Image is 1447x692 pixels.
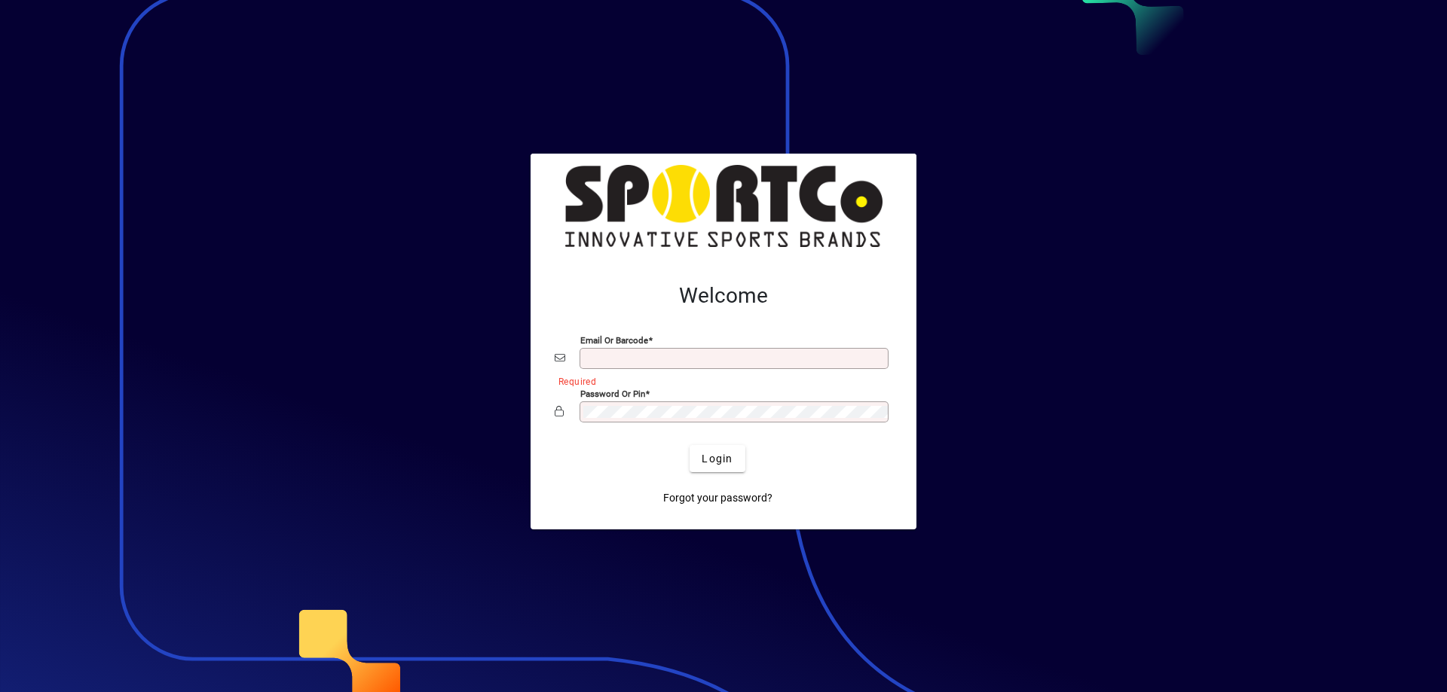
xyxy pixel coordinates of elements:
[690,445,745,472] button: Login
[663,490,772,506] span: Forgot your password?
[580,389,645,399] mat-label: Password or Pin
[558,373,880,389] mat-error: Required
[580,335,648,346] mat-label: Email or Barcode
[555,283,892,309] h2: Welcome
[702,451,733,467] span: Login
[657,484,779,511] a: Forgot your password?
